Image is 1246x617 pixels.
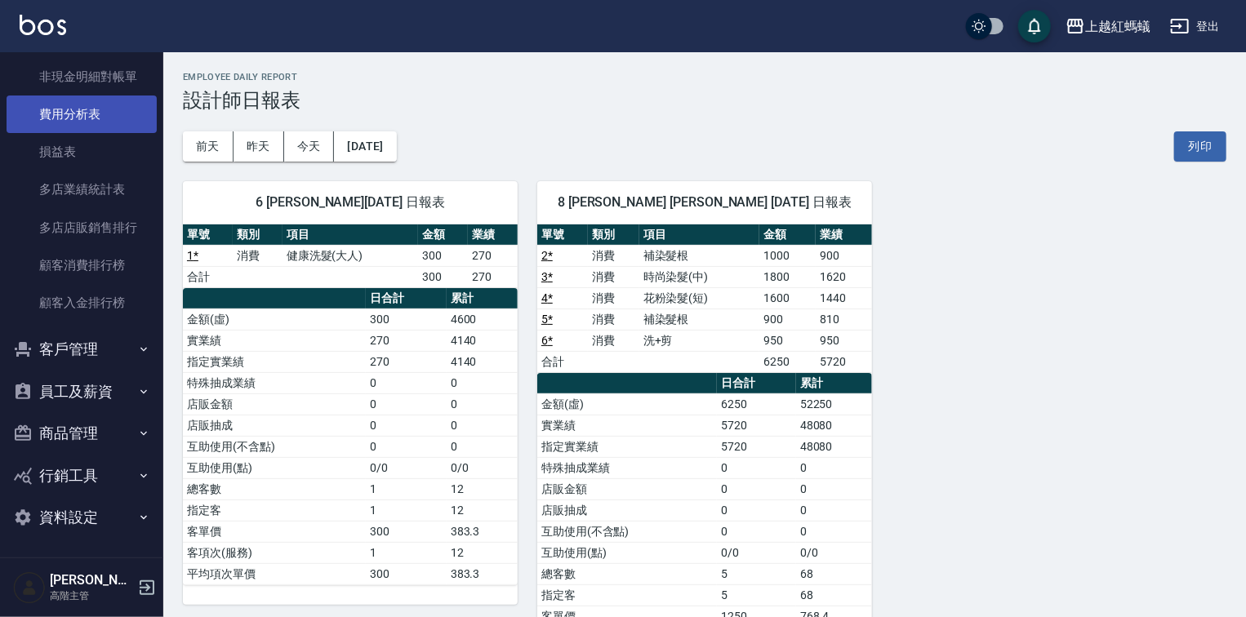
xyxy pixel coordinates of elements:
td: 特殊抽成業績 [183,372,366,393]
th: 累計 [796,373,872,394]
th: 業績 [816,224,872,246]
td: 300 [366,521,447,542]
td: 0/0 [366,457,447,478]
td: 客項次(服務) [183,542,366,563]
td: 消費 [588,245,639,266]
td: 客單價 [183,521,366,542]
table: a dense table [183,224,518,288]
td: 300 [418,245,468,266]
a: 費用分析表 [7,95,157,133]
td: 0 [717,457,796,478]
td: 消費 [588,266,639,287]
td: 店販金額 [183,393,366,415]
td: 1 [366,499,447,521]
td: 洗+剪 [639,330,760,351]
span: 6 [PERSON_NAME][DATE] 日報表 [202,194,498,211]
td: 互助使用(點) [183,457,366,478]
a: 顧客入金排行榜 [7,284,157,322]
th: 日合計 [366,288,447,309]
th: 項目 [639,224,760,246]
td: 5 [717,563,796,584]
td: 健康洗髮(大人) [283,245,418,266]
a: 多店業績統計表 [7,171,157,208]
td: 4600 [447,308,518,330]
p: 高階主管 [50,588,133,603]
td: 消費 [588,308,639,330]
h5: [PERSON_NAME] [50,572,133,588]
td: 1 [366,542,447,563]
button: 上越紅螞蟻 [1059,10,1157,43]
button: 行銷工具 [7,455,157,497]
th: 單號 [183,224,233,246]
td: 0/0 [717,542,796,563]
td: 270 [468,245,518,266]
a: 多店店販銷售排行 [7,209,157,246]
td: 1440 [816,287,872,308]
button: 員工及薪資 [7,371,157,413]
td: 時尚染髮(中) [639,266,760,287]
td: 5720 [717,415,796,436]
td: 950 [816,330,872,351]
td: 300 [366,308,447,330]
td: 300 [366,563,447,584]
td: 金額(虛) [183,308,366,330]
td: 12 [447,478,518,499]
td: 0 [717,521,796,542]
td: 指定實業績 [537,436,717,457]
td: 1800 [759,266,816,287]
td: 店販抽成 [183,415,366,436]
button: 資料設定 [7,496,157,539]
td: 383.3 [447,563,518,584]
a: 非現金明細對帳單 [7,58,157,95]
td: 金額(虛) [537,393,717,415]
td: 指定實業績 [183,351,366,372]
td: 68 [796,563,872,584]
th: 項目 [283,224,418,246]
td: 0 [366,372,447,393]
td: 270 [468,266,518,287]
h2: Employee Daily Report [183,72,1226,82]
button: 客戶管理 [7,328,157,371]
table: a dense table [183,288,518,585]
td: 實業績 [183,330,366,351]
th: 類別 [233,224,283,246]
td: 合計 [537,351,588,372]
td: 1 [366,478,447,499]
td: 5720 [816,351,872,372]
button: 商品管理 [7,412,157,455]
td: 0 [366,415,447,436]
td: 5720 [717,436,796,457]
td: 補染髮根 [639,245,760,266]
td: 實業績 [537,415,717,436]
button: save [1018,10,1051,42]
td: 0 [447,436,518,457]
div: 上越紅螞蟻 [1085,16,1150,37]
td: 指定客 [183,499,366,521]
td: 1620 [816,266,872,287]
td: 0 [366,436,447,457]
td: 300 [418,266,468,287]
td: 5 [717,584,796,606]
td: 0 [447,372,518,393]
img: Logo [20,15,66,35]
td: 指定客 [537,584,717,606]
button: 昨天 [234,131,284,162]
td: 6250 [759,351,816,372]
td: 810 [816,308,872,330]
td: 12 [447,542,518,563]
td: 270 [366,351,447,372]
td: 0 [447,393,518,415]
td: 總客數 [183,478,366,499]
th: 累計 [447,288,518,309]
th: 日合計 [717,373,796,394]
td: 店販抽成 [537,499,717,521]
button: 列印 [1174,131,1226,162]
td: 950 [759,330,816,351]
td: 1000 [759,245,816,266]
td: 4140 [447,330,518,351]
td: 總客數 [537,563,717,584]
td: 0 [796,499,872,521]
td: 270 [366,330,447,351]
button: 前天 [183,131,234,162]
td: 店販金額 [537,478,717,499]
